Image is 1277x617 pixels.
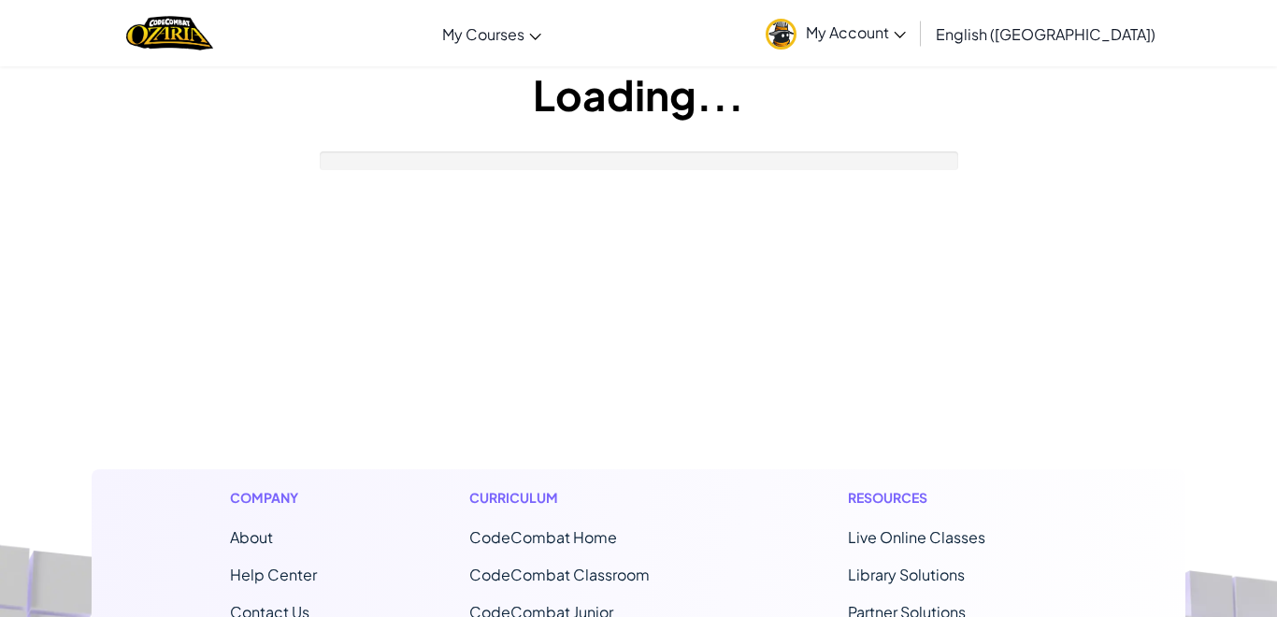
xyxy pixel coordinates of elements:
[230,565,317,584] a: Help Center
[230,488,317,508] h1: Company
[756,4,915,63] a: My Account
[848,565,965,584] a: Library Solutions
[806,22,906,42] span: My Account
[126,14,213,52] a: Ozaria by CodeCombat logo
[469,527,617,547] span: CodeCombat Home
[230,527,273,547] a: About
[848,488,1047,508] h1: Resources
[848,527,985,547] a: Live Online Classes
[936,24,1155,44] span: English ([GEOGRAPHIC_DATA])
[433,8,551,59] a: My Courses
[469,565,650,584] a: CodeCombat Classroom
[926,8,1165,59] a: English ([GEOGRAPHIC_DATA])
[126,14,213,52] img: Home
[442,24,524,44] span: My Courses
[469,488,696,508] h1: Curriculum
[766,19,796,50] img: avatar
